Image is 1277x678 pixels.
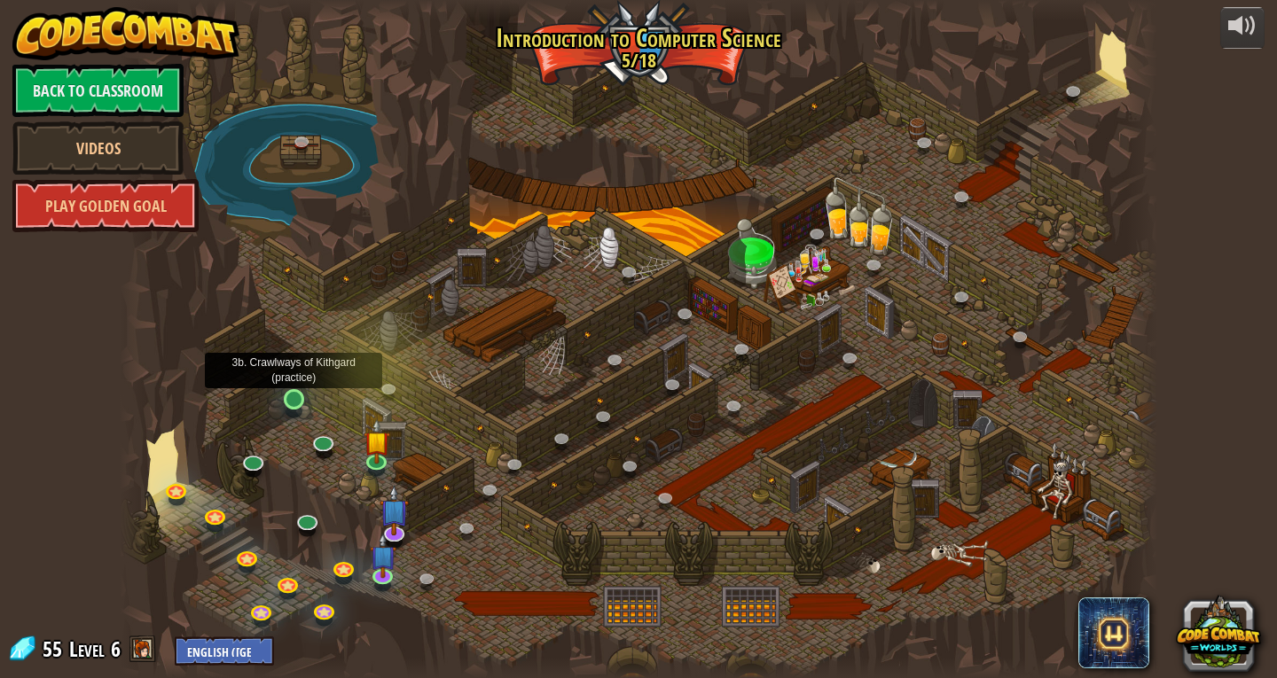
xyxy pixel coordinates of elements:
span: 55 [43,635,67,663]
img: CodeCombat - Learn how to code by playing a game [12,7,239,60]
img: level-banner-started.png [364,419,390,464]
a: Videos [12,121,184,175]
span: 6 [111,635,121,663]
a: Back to Classroom [12,64,184,117]
button: Adjust volume [1220,7,1265,49]
img: level-banner-unstarted-subscriber.png [380,485,409,535]
span: Level [69,635,105,664]
img: level-banner-unstarted-subscriber.png [370,534,396,579]
a: Play Golden Goal [12,179,199,232]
